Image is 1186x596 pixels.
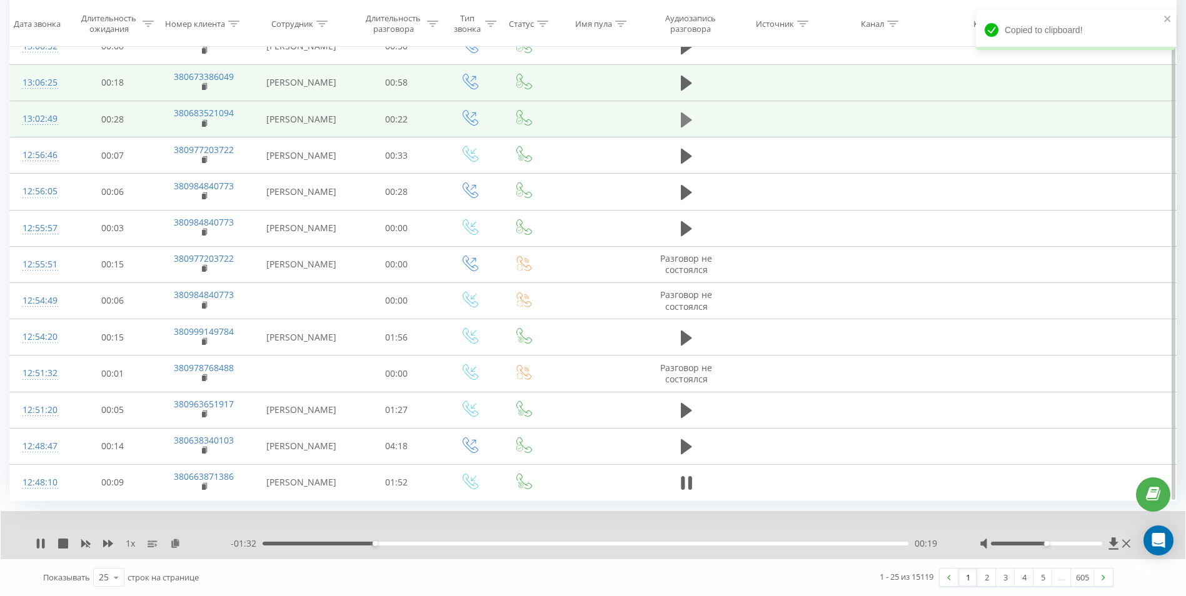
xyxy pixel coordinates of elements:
[861,18,884,29] div: Канал
[1033,569,1052,586] a: 5
[231,537,263,550] span: - 01:32
[251,101,351,137] td: [PERSON_NAME]
[271,18,313,29] div: Сотрудник
[251,210,351,246] td: [PERSON_NAME]
[958,569,977,586] a: 1
[174,398,234,410] a: 380963651917
[373,541,378,546] div: Accessibility label
[351,392,441,428] td: 01:27
[14,18,61,29] div: Дата звонка
[1143,525,1173,555] div: Open Intercom Messenger
[68,319,158,355] td: 00:15
[977,569,996,586] a: 2
[1071,569,1094,586] a: 605
[174,362,234,374] a: 380978768488
[1163,14,1172,26] button: close
[351,210,441,246] td: 00:00
[351,355,441,392] td: 00:00
[973,18,1013,29] div: Кампания
[351,174,441,210] td: 00:28
[126,537,135,550] span: 1 x
[174,107,234,119] a: 380683521094
[68,174,158,210] td: 00:06
[1052,569,1071,586] div: …
[251,464,351,500] td: [PERSON_NAME]
[23,71,55,95] div: 13:06:25
[756,18,794,29] div: Источник
[251,392,351,428] td: [PERSON_NAME]
[351,282,441,319] td: 00:00
[1015,569,1033,586] a: 4
[23,434,55,459] div: 12:48:47
[174,289,234,300] a: 380984840773
[68,101,158,137] td: 00:28
[351,464,441,500] td: 01:52
[251,428,351,464] td: [PERSON_NAME]
[23,143,55,167] div: 12:56:46
[99,571,109,584] div: 25
[68,64,158,101] td: 00:18
[453,13,481,34] div: Тип звонка
[23,216,55,241] div: 12:55:57
[68,282,158,319] td: 00:06
[351,319,441,355] td: 01:56
[351,64,441,101] td: 00:58
[78,13,139,34] div: Длительность ожидания
[174,325,234,337] a: 380999149784
[68,137,158,174] td: 00:07
[174,470,234,482] a: 380663871386
[43,572,90,583] span: Показывать
[1044,541,1049,546] div: Accessibility label
[68,355,158,392] td: 00:01
[23,398,55,422] div: 12:51:20
[251,137,351,174] td: [PERSON_NAME]
[68,392,158,428] td: 00:05
[68,210,158,246] td: 00:03
[660,362,712,385] span: Разговор не состоялся
[660,289,712,312] span: Разговор не состоялся
[251,246,351,282] td: [PERSON_NAME]
[68,464,158,500] td: 00:09
[575,18,612,29] div: Имя пула
[174,71,234,82] a: 380673386049
[23,107,55,131] div: 13:02:49
[23,325,55,349] div: 12:54:20
[23,179,55,204] div: 12:56:05
[128,572,199,583] span: строк на странице
[23,470,55,495] div: 12:48:10
[174,144,234,156] a: 380977203722
[351,428,441,464] td: 04:18
[880,570,933,583] div: 1 - 25 из 15119
[351,246,441,282] td: 00:00
[655,13,726,34] div: Аудиозапись разговора
[996,569,1015,586] a: 3
[23,289,55,313] div: 12:54:49
[23,252,55,277] div: 12:55:51
[174,216,234,228] a: 380984840773
[174,252,234,264] a: 380977203722
[976,10,1176,50] div: Copied to clipboard!
[251,174,351,210] td: [PERSON_NAME]
[174,180,234,192] a: 380984840773
[23,361,55,385] div: 12:51:32
[351,101,441,137] td: 00:22
[251,64,351,101] td: [PERSON_NAME]
[509,18,534,29] div: Статус
[68,246,158,282] td: 00:15
[251,319,351,355] td: [PERSON_NAME]
[363,13,424,34] div: Длительность разговора
[660,252,712,276] span: Разговор не состоялся
[915,537,937,550] span: 00:19
[351,137,441,174] td: 00:33
[174,434,234,446] a: 380638340103
[165,18,225,29] div: Номер клиента
[68,428,158,464] td: 00:14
